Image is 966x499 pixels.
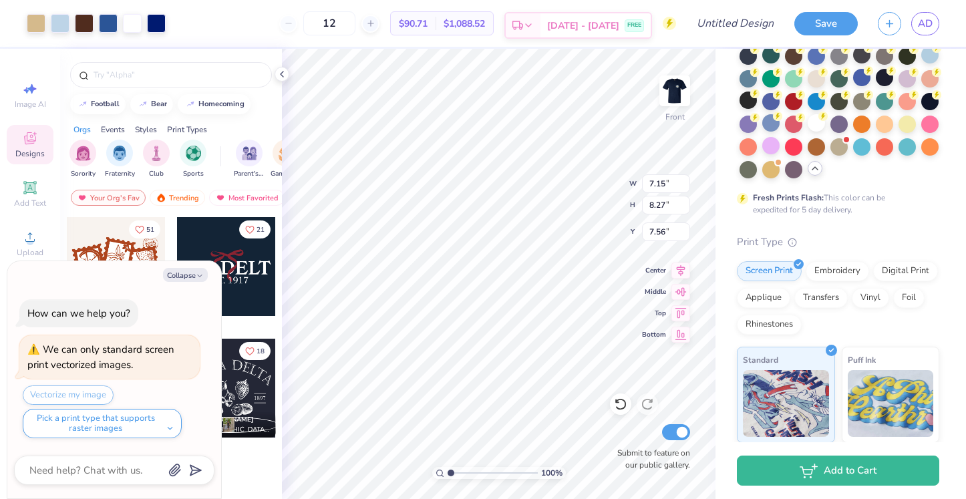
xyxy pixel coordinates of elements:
[444,17,485,31] span: $1,088.52
[73,124,91,136] div: Orgs
[27,343,174,371] div: We can only standard screen print vectorized images.
[642,309,666,318] span: Top
[129,220,160,238] button: Like
[150,190,205,206] div: Trending
[163,268,208,282] button: Collapse
[17,247,43,258] span: Upload
[737,288,790,308] div: Applique
[642,287,666,297] span: Middle
[215,193,226,202] img: most_fav.gif
[143,140,170,179] div: filter for Club
[794,288,848,308] div: Transfers
[23,409,182,438] button: Pick a print type that supports raster images
[737,456,939,486] button: Add to Cart
[893,288,925,308] div: Foil
[198,415,254,424] span: [PERSON_NAME]
[77,100,88,108] img: trend_line.gif
[138,100,148,108] img: trend_line.gif
[71,169,96,179] span: Sorority
[271,169,301,179] span: Game Day
[234,169,265,179] span: Parent's Weekend
[852,288,889,308] div: Vinyl
[242,146,257,161] img: Parent's Weekend Image
[743,370,829,437] img: Standard
[198,425,271,435] span: [GEOGRAPHIC_DATA], [GEOGRAPHIC_DATA]
[743,353,778,367] span: Standard
[271,140,301,179] div: filter for Game Day
[77,193,88,202] img: most_fav.gif
[873,261,938,281] div: Digital Print
[753,192,917,216] div: This color can be expedited for 5 day delivery.
[151,100,167,108] div: bear
[75,146,91,161] img: Sorority Image
[737,261,802,281] div: Screen Print
[303,11,355,35] input: – –
[271,140,301,179] button: filter button
[27,307,130,320] div: How can we help you?
[69,140,96,179] button: filter button
[737,234,939,250] div: Print Type
[911,12,939,35] a: AD
[686,10,784,37] input: Untitled Design
[239,220,271,238] button: Like
[541,467,562,479] span: 100 %
[101,124,125,136] div: Events
[848,353,876,367] span: Puff Ink
[234,140,265,179] div: filter for Parent's Weekend
[15,99,46,110] span: Image AI
[71,190,146,206] div: Your Org's Fav
[234,140,265,179] button: filter button
[112,146,127,161] img: Fraternity Image
[105,140,135,179] div: filter for Fraternity
[105,169,135,179] span: Fraternity
[91,100,120,108] div: football
[92,68,263,81] input: Try "Alpha"
[70,94,126,114] button: football
[399,17,428,31] span: $90.71
[794,12,858,35] button: Save
[753,192,824,203] strong: Fresh Prints Flash:
[156,193,166,202] img: trending.gif
[135,124,157,136] div: Styles
[105,140,135,179] button: filter button
[198,100,245,108] div: homecoming
[661,77,688,104] img: Front
[149,169,164,179] span: Club
[642,266,666,275] span: Center
[167,124,207,136] div: Print Types
[627,21,641,30] span: FREE
[547,19,619,33] span: [DATE] - [DATE]
[183,169,204,179] span: Sports
[185,100,196,108] img: trend_line.gif
[737,315,802,335] div: Rhinestones
[918,16,933,31] span: AD
[848,370,934,437] img: Puff Ink
[279,146,294,161] img: Game Day Image
[149,146,164,161] img: Club Image
[146,226,154,233] span: 51
[642,330,666,339] span: Bottom
[178,94,251,114] button: homecoming
[209,190,285,206] div: Most Favorited
[130,94,173,114] button: bear
[610,447,690,471] label: Submit to feature on our public gallery.
[665,111,685,123] div: Front
[143,140,170,179] button: filter button
[257,348,265,355] span: 18
[15,148,45,159] span: Designs
[239,342,271,360] button: Like
[257,226,265,233] span: 21
[69,140,96,179] div: filter for Sorority
[186,146,201,161] img: Sports Image
[14,198,46,208] span: Add Text
[180,140,206,179] button: filter button
[806,261,869,281] div: Embroidery
[180,140,206,179] div: filter for Sports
